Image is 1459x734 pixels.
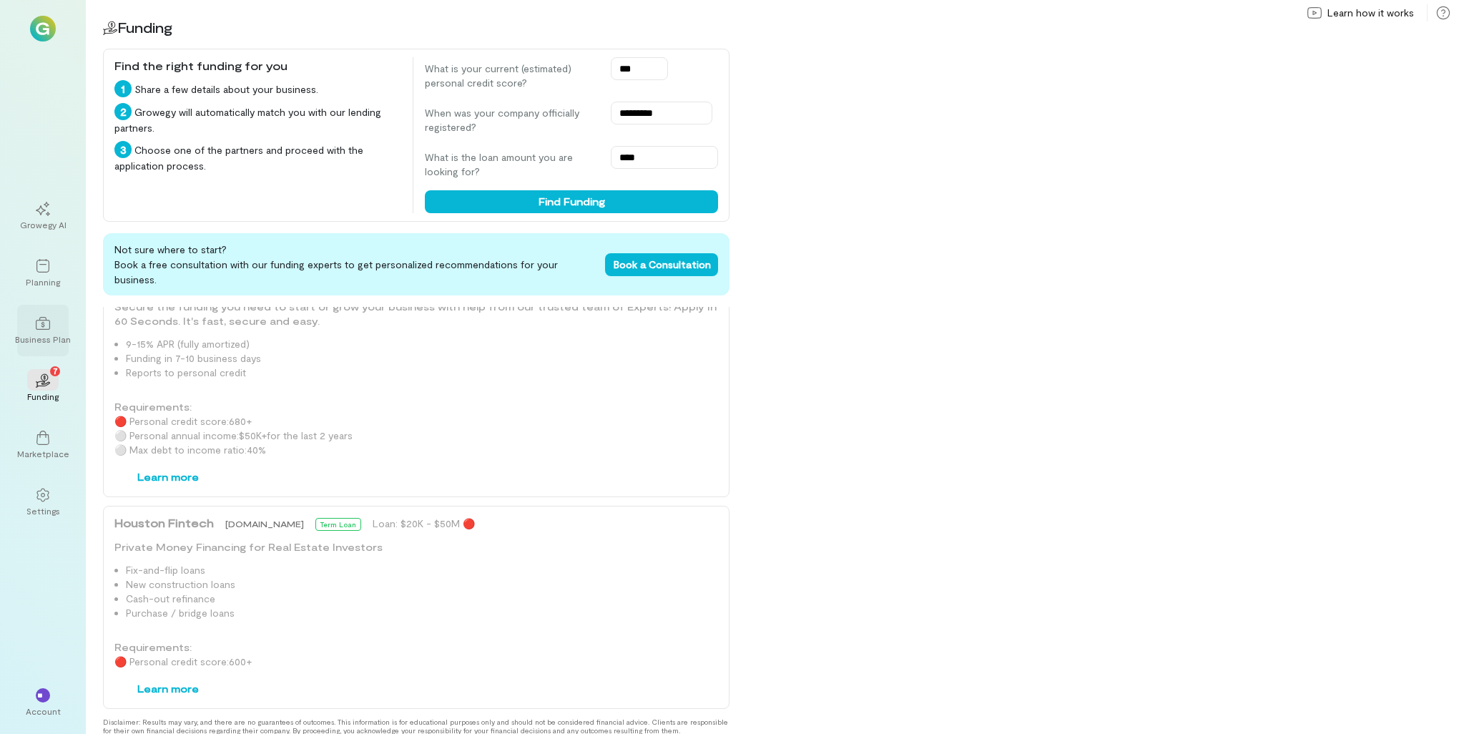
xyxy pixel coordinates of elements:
[114,429,127,441] span: ⚪
[17,362,69,414] a: Funding
[605,253,718,276] button: Book a Consultation
[114,655,127,667] span: 🔴
[114,57,401,74] div: Find the right funding for you
[20,219,67,230] div: Growegy AI
[114,677,222,700] button: Learn more
[126,592,718,606] li: Cash-out refinance
[425,190,718,213] button: Find Funding
[126,337,718,351] li: 9-15% APR (fully amortized)
[26,705,61,717] div: Account
[103,233,729,295] div: Not sure where to start? Book a free consultation with our funding experts to get personalized re...
[126,606,718,620] li: Purchase / bridge loans
[114,80,401,97] div: Share a few details about your business.
[17,305,69,356] a: Business Plan
[26,276,60,288] div: Planning
[425,62,596,90] label: What is your current (estimated) personal credit score?
[15,333,71,345] div: Business Plan
[614,258,711,270] span: Book a Consultation
[53,364,58,377] span: 7
[373,517,475,531] div: Loan: $20K - $50M
[17,476,69,528] a: Settings
[114,103,132,120] div: 2
[225,519,304,529] span: [DOMAIN_NAME]
[126,563,718,577] li: Fix-and-flip loans
[117,19,172,36] span: Funding
[114,444,127,456] span: ⚪
[26,505,60,517] div: Settings
[114,429,718,443] div: Personal annual income: $50K + for the last 2 years
[463,517,475,529] span: 🔴
[114,443,718,457] div: Max debt to income ratio: 40 %
[114,141,401,173] div: Choose one of the partners and proceed with the application process.
[17,448,69,459] div: Marketplace
[114,300,718,328] div: Secure the funding you need to start or grow your business with help from our trusted team of Exp...
[114,514,214,532] span: Houston Fintech
[126,366,718,380] li: Reports to personal credit
[114,655,718,669] div: Personal credit score: 600 +
[126,577,718,592] li: New construction loans
[126,351,718,366] li: Funding in 7-10 business days
[114,414,718,429] div: Personal credit score: 680 +
[114,466,222,489] button: Learn more
[114,640,718,655] div: Requirements:
[17,248,69,299] a: Planning
[17,419,69,471] a: Marketplace
[114,80,132,97] div: 1
[425,150,596,179] label: What is the loan amount you are looking for?
[114,141,132,158] div: 3
[27,391,59,402] div: Funding
[114,400,718,414] div: Requirements:
[425,106,596,134] label: When was your company officially registered?
[1327,6,1414,20] span: Learn how it works
[114,540,718,554] div: Private Money Financing for Real Estate Investors
[114,415,127,427] span: 🔴
[114,103,401,135] div: Growegy will automatically match you with our lending partners.
[315,518,361,531] div: Term Loan
[17,190,69,242] a: Growegy AI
